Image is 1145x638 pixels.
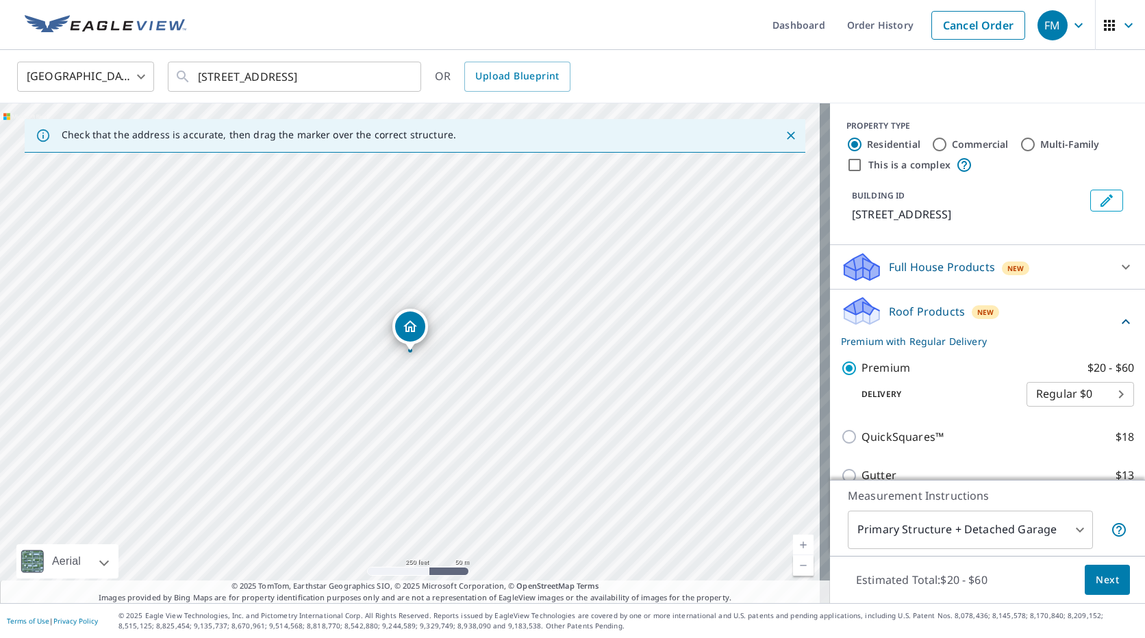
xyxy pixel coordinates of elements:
div: OR [435,62,570,92]
p: Full House Products [889,259,995,275]
img: EV Logo [25,15,186,36]
div: Full House ProductsNew [841,251,1134,283]
a: Cancel Order [931,11,1025,40]
span: Upload Blueprint [475,68,559,85]
a: Current Level 17, Zoom In [793,535,814,555]
a: Current Level 17, Zoom Out [793,555,814,576]
p: $18 [1116,429,1134,446]
p: © 2025 Eagle View Technologies, Inc. and Pictometry International Corp. All Rights Reserved. Repo... [118,611,1138,631]
p: Roof Products [889,303,965,320]
div: Aerial [16,544,118,578]
div: PROPERTY TYPE [846,120,1129,132]
p: Gutter [861,467,896,484]
p: Measurement Instructions [848,487,1127,504]
label: Multi-Family [1040,138,1100,151]
div: Roof ProductsNewPremium with Regular Delivery [841,295,1134,348]
div: Regular $0 [1027,375,1134,413]
span: Next [1096,572,1119,589]
div: FM [1037,10,1068,40]
div: Primary Structure + Detached Garage [848,511,1093,549]
label: This is a complex [868,158,951,172]
span: New [1007,263,1024,274]
span: Your report will include the primary structure and a detached garage if one exists. [1111,522,1127,538]
button: Edit building 1 [1090,190,1123,212]
button: Close [782,127,800,144]
p: Estimated Total: $20 - $60 [845,565,998,595]
p: $20 - $60 [1087,359,1134,377]
div: Aerial [48,544,85,578]
input: Search by address or latitude-longitude [198,58,393,96]
p: Check that the address is accurate, then drag the marker over the correct structure. [62,129,456,141]
p: | [7,617,98,625]
p: [STREET_ADDRESS] [852,206,1085,222]
div: Dropped pin, building 1, Residential property, 542 HILLSDALE AVE E TORONTO ON M4S1V2 [392,309,428,351]
span: New [977,307,994,318]
button: Next [1085,565,1130,596]
p: Premium with Regular Delivery [841,334,1118,348]
a: Terms [577,580,599,591]
a: Terms of Use [7,616,49,626]
p: Delivery [841,388,1027,400]
label: Residential [867,138,920,151]
p: Premium [861,359,910,377]
span: © 2025 TomTom, Earthstar Geographics SIO, © 2025 Microsoft Corporation, © [231,580,599,592]
a: Upload Blueprint [464,62,570,92]
a: Privacy Policy [53,616,98,626]
div: [GEOGRAPHIC_DATA] [17,58,154,96]
a: OpenStreetMap [516,580,574,591]
p: BUILDING ID [852,190,905,201]
p: $13 [1116,467,1134,484]
label: Commercial [952,138,1009,151]
p: QuickSquares™ [861,429,944,446]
